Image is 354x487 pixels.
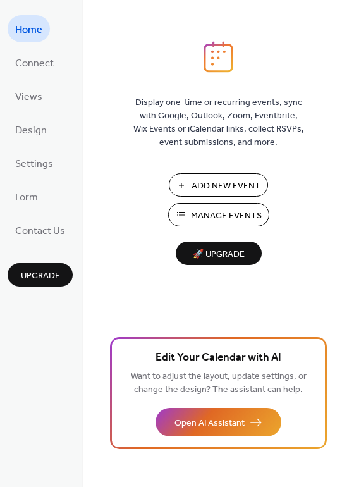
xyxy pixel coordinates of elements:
[169,173,268,197] button: Add New Event
[176,242,262,265] button: 🚀 Upgrade
[15,87,42,107] span: Views
[15,20,42,40] span: Home
[156,408,281,436] button: Open AI Assistant
[15,188,38,207] span: Form
[8,82,50,109] a: Views
[183,246,254,263] span: 🚀 Upgrade
[15,121,47,140] span: Design
[168,203,269,226] button: Manage Events
[8,263,73,287] button: Upgrade
[15,54,54,73] span: Connect
[8,183,46,210] a: Form
[131,368,307,398] span: Want to adjust the layout, update settings, or change the design? The assistant can help.
[204,41,233,73] img: logo_icon.svg
[8,49,61,76] a: Connect
[21,269,60,283] span: Upgrade
[15,221,65,241] span: Contact Us
[8,15,50,42] a: Home
[8,216,73,244] a: Contact Us
[15,154,53,174] span: Settings
[191,209,262,223] span: Manage Events
[192,180,260,193] span: Add New Event
[156,349,281,367] span: Edit Your Calendar with AI
[8,149,61,176] a: Settings
[133,96,304,149] span: Display one-time or recurring events, sync with Google, Outlook, Zoom, Eventbrite, Wix Events or ...
[174,417,245,430] span: Open AI Assistant
[8,116,54,143] a: Design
